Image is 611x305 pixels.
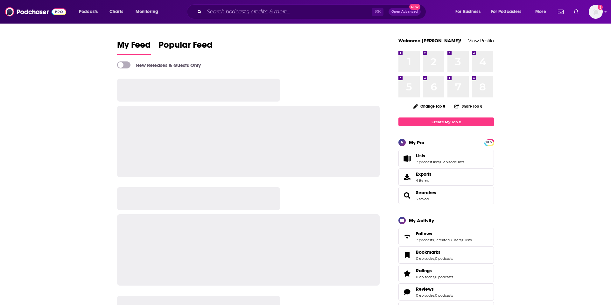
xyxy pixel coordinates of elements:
span: Ratings [398,265,494,282]
span: 4 items [416,178,432,183]
a: Lists [416,153,464,159]
a: Follows [401,232,413,241]
a: Searches [401,191,413,200]
a: Exports [398,168,494,186]
svg: Add a profile image [598,5,603,10]
span: Exports [416,171,432,177]
button: open menu [451,7,488,17]
span: PRO [485,140,493,145]
span: ⌘ K [372,8,383,16]
span: Searches [398,187,494,204]
span: , [461,238,462,242]
span: Logged in as ldigiovine [589,5,603,19]
a: 0 lists [462,238,472,242]
a: Ratings [416,268,453,273]
span: Charts [109,7,123,16]
span: Lists [398,150,494,167]
span: Lists [416,153,425,159]
span: Reviews [416,286,434,292]
div: My Activity [409,217,434,223]
a: Reviews [416,286,453,292]
span: Follows [416,231,432,237]
span: Bookmarks [398,246,494,264]
a: Charts [105,7,127,17]
span: Exports [401,173,413,181]
span: New [409,4,421,10]
a: Follows [416,231,472,237]
a: Popular Feed [158,39,213,55]
span: Monitoring [136,7,158,16]
button: Share Top 8 [454,100,483,112]
a: 7 podcasts [416,238,434,242]
a: View Profile [468,38,494,44]
a: 0 episodes [416,275,434,279]
a: 0 podcasts [435,293,453,298]
a: My Feed [117,39,151,55]
img: User Profile [589,5,603,19]
a: 1 creator [434,238,449,242]
a: Bookmarks [401,251,413,259]
span: Popular Feed [158,39,213,54]
a: Show notifications dropdown [571,6,581,17]
button: open menu [131,7,166,17]
a: Show notifications dropdown [555,6,566,17]
a: 0 episodes [416,256,434,261]
span: Ratings [416,268,432,273]
div: Search podcasts, credits, & more... [193,4,432,19]
img: Podchaser - Follow, Share and Rate Podcasts [5,6,66,18]
span: , [434,256,435,261]
a: Bookmarks [416,249,453,255]
span: More [535,7,546,16]
span: For Podcasters [491,7,522,16]
a: New Releases & Guests Only [117,61,201,68]
a: Searches [416,190,436,195]
a: Welcome [PERSON_NAME]! [398,38,461,44]
a: 0 podcasts [435,275,453,279]
span: Reviews [398,283,494,301]
a: PRO [485,140,493,145]
a: 0 episodes [416,293,434,298]
button: open menu [74,7,106,17]
a: 0 users [449,238,461,242]
button: Show profile menu [589,5,603,19]
span: My Feed [117,39,151,54]
span: , [434,238,434,242]
button: open menu [487,7,531,17]
span: , [439,160,440,164]
span: For Business [455,7,481,16]
a: Reviews [401,287,413,296]
button: Open AdvancedNew [389,8,421,16]
span: Follows [398,228,494,245]
a: 3 saved [416,197,429,201]
span: , [449,238,449,242]
a: Lists [401,154,413,163]
span: Open Advanced [391,10,418,13]
div: My Pro [409,139,425,145]
span: , [434,275,435,279]
a: Ratings [401,269,413,278]
input: Search podcasts, credits, & more... [204,7,372,17]
a: 0 podcasts [435,256,453,261]
a: 0 episode lists [440,160,464,164]
a: Create My Top 8 [398,117,494,126]
button: open menu [531,7,554,17]
span: Podcasts [79,7,98,16]
a: 7 podcast lists [416,160,439,164]
button: Change Top 8 [410,102,449,110]
span: Bookmarks [416,249,440,255]
span: , [434,293,435,298]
